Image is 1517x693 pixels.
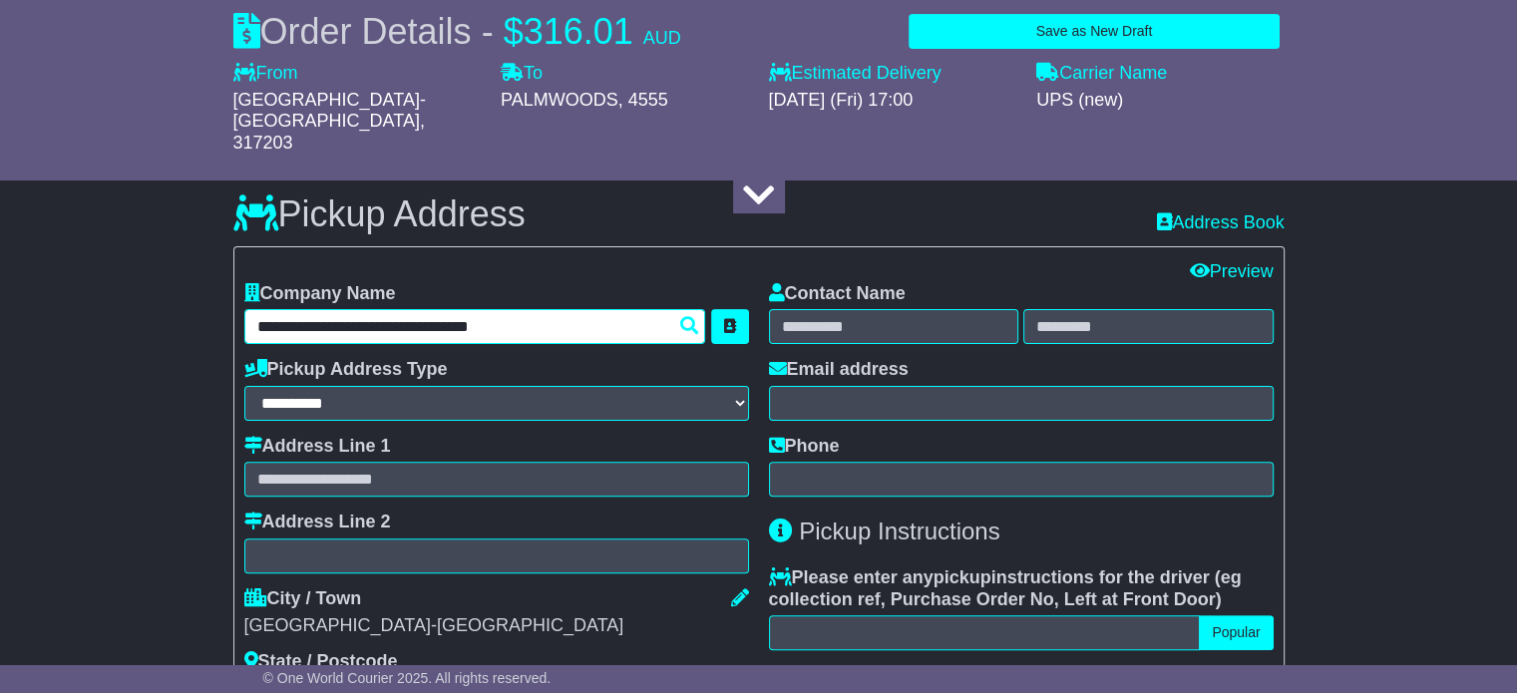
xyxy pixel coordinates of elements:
[244,588,362,610] label: City / Town
[244,615,749,637] div: [GEOGRAPHIC_DATA]-[GEOGRAPHIC_DATA]
[643,28,681,48] span: AUD
[769,567,1242,609] span: eg collection ref, Purchase Order No, Left at Front Door
[244,359,448,381] label: Pickup Address Type
[769,359,909,381] label: Email address
[769,283,906,305] label: Contact Name
[233,90,426,132] span: [GEOGRAPHIC_DATA]-[GEOGRAPHIC_DATA]
[1189,261,1273,281] a: Preview
[618,90,668,110] span: , 4555
[233,63,298,85] label: From
[244,512,391,533] label: Address Line 2
[263,670,552,686] span: © One World Courier 2025. All rights reserved.
[504,11,524,52] span: $
[909,14,1279,49] button: Save as New Draft
[769,567,1274,610] label: Please enter any instructions for the driver ( )
[1199,615,1273,650] button: Popular
[1036,90,1285,112] div: UPS (new)
[233,111,425,153] span: , 317203
[501,63,543,85] label: To
[244,651,398,673] label: State / Postcode
[244,283,396,305] label: Company Name
[1036,63,1167,85] label: Carrier Name
[233,10,681,53] div: Order Details -
[524,11,633,52] span: 316.01
[799,518,999,544] span: Pickup Instructions
[769,90,1017,112] div: [DATE] (Fri) 17:00
[769,63,1017,85] label: Estimated Delivery
[233,194,526,234] h3: Pickup Address
[934,567,991,587] span: pickup
[1156,212,1284,234] a: Address Book
[769,436,840,458] label: Phone
[501,90,618,110] span: PALMWOODS
[244,436,391,458] label: Address Line 1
